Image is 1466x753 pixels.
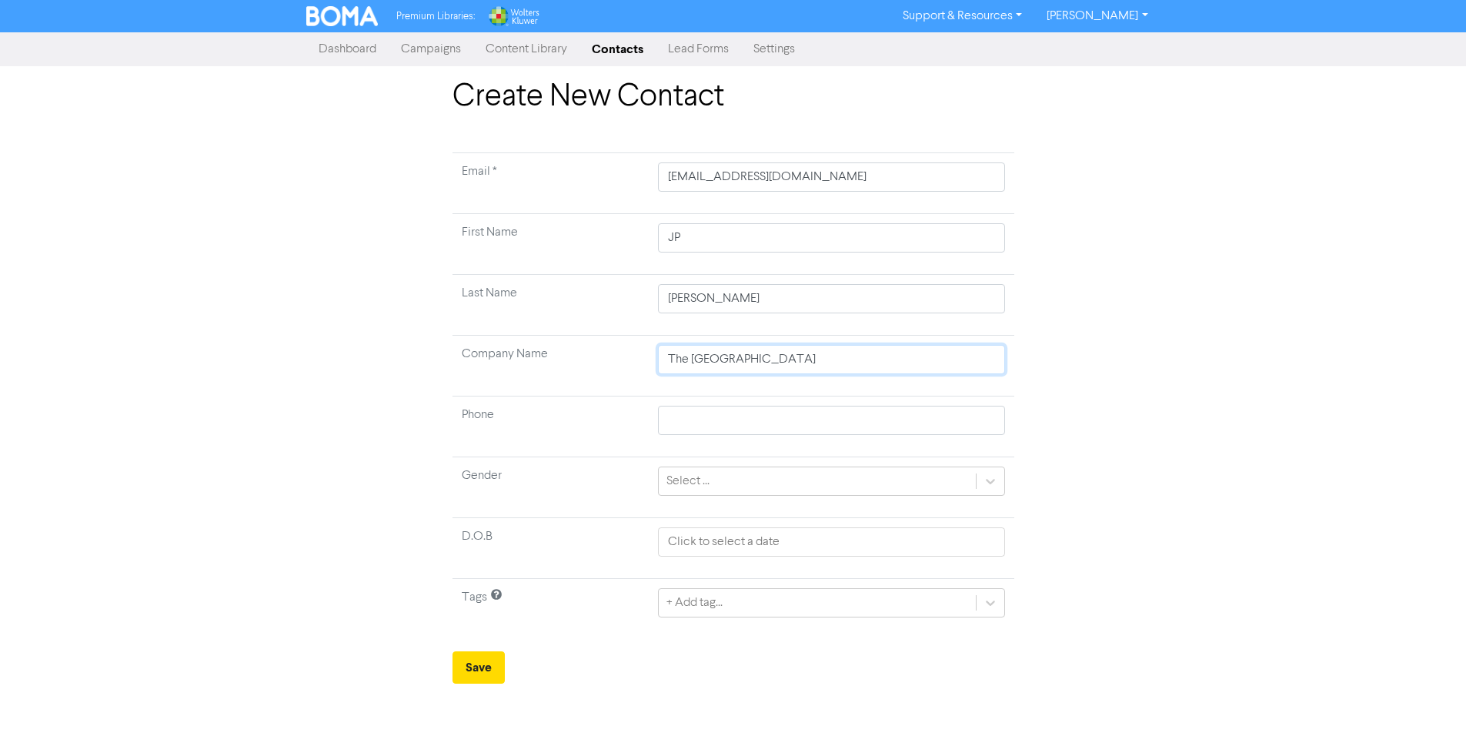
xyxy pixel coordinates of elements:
a: Campaigns [389,34,473,65]
td: Gender [452,457,650,518]
div: + Add tag... [666,594,723,612]
td: Last Name [452,275,650,336]
td: Required [452,153,650,214]
td: Tags [452,579,650,640]
a: Lead Forms [656,34,741,65]
td: First Name [452,214,650,275]
img: Wolters Kluwer [487,6,539,26]
h1: Create New Contact [452,79,1014,115]
td: Phone [452,397,650,457]
td: D.O.B [452,518,650,579]
a: Contacts [579,34,656,65]
a: Dashboard [306,34,389,65]
td: Company Name [452,336,650,397]
a: Settings [741,34,807,65]
a: [PERSON_NAME] [1034,4,1160,28]
a: Content Library [473,34,579,65]
span: Premium Libraries: [396,12,475,22]
input: Click to select a date [658,527,1004,557]
div: Select ... [666,472,710,490]
iframe: Chat Widget [1268,587,1466,753]
button: Save [452,651,505,684]
a: Support & Resources [890,4,1034,28]
img: BOMA Logo [306,6,379,26]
